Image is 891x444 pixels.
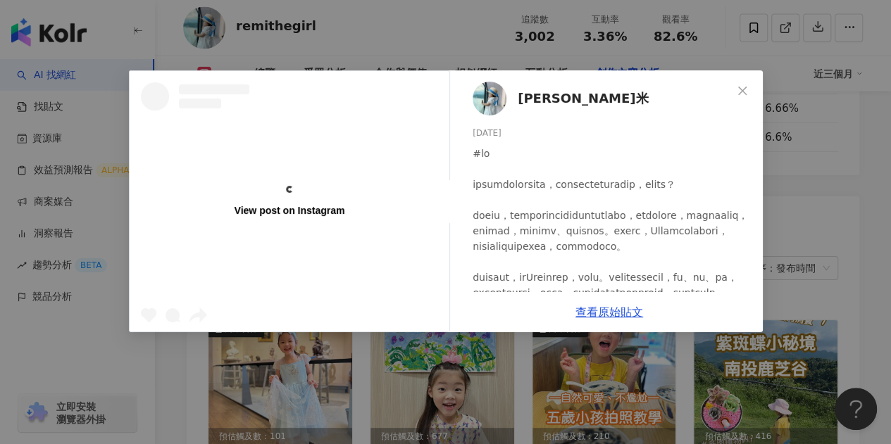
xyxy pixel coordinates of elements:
[728,77,756,105] button: Close
[130,71,449,331] a: View post on Instagram
[473,127,752,140] div: [DATE]
[518,89,648,108] span: [PERSON_NAME]米
[234,204,344,217] div: View post on Instagram
[737,85,748,96] span: close
[575,305,643,319] a: 查看原始貼文
[473,82,732,115] a: KOL Avatar[PERSON_NAME]米
[473,82,506,115] img: KOL Avatar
